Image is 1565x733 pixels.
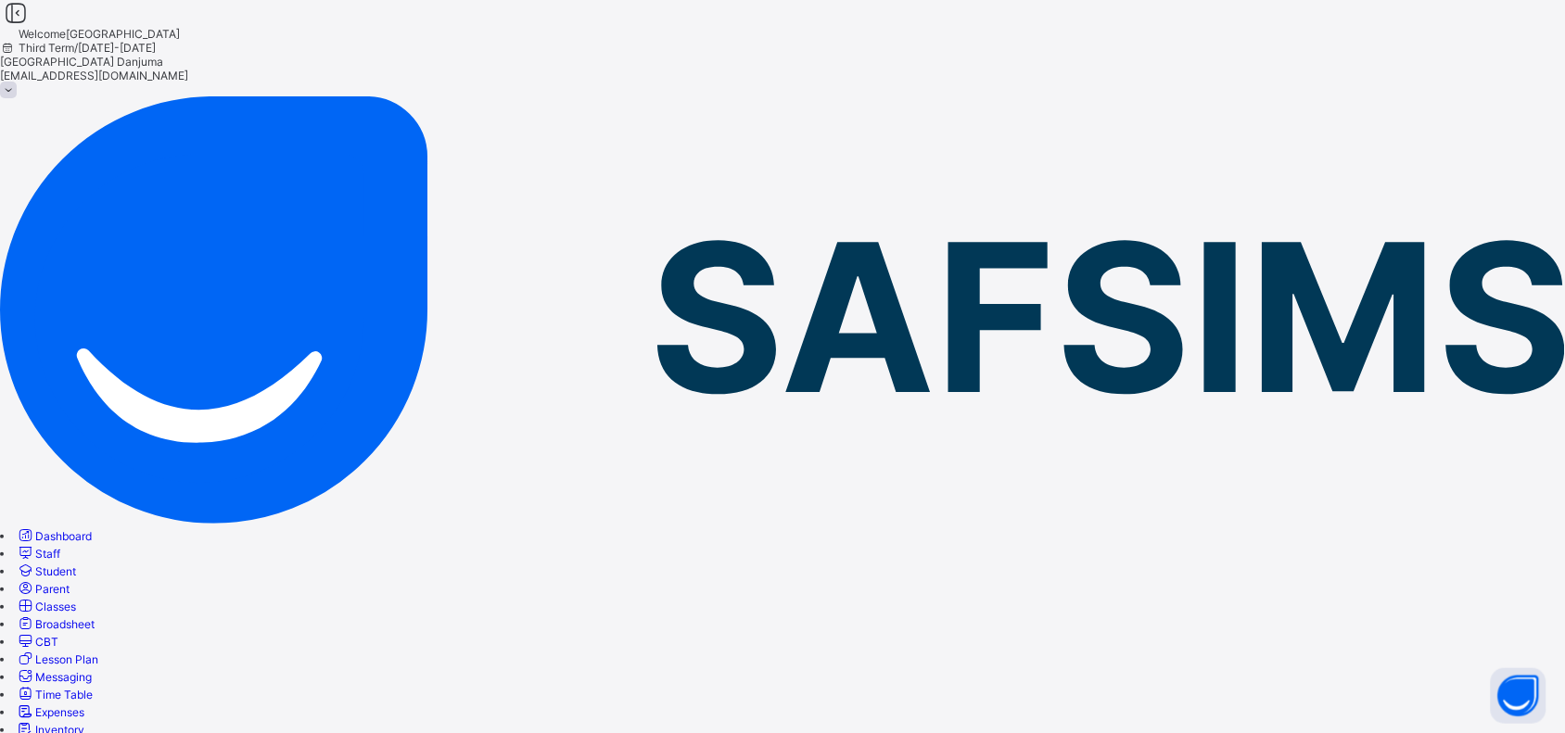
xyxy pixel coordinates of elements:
[35,617,95,631] span: Broadsheet
[35,635,58,649] span: CBT
[16,617,95,631] a: Broadsheet
[16,635,58,649] a: CBT
[16,547,60,561] a: Staff
[35,600,76,613] span: Classes
[35,670,92,684] span: Messaging
[16,670,92,684] a: Messaging
[16,705,84,719] a: Expenses
[35,564,76,578] span: Student
[16,564,76,578] a: Student
[19,27,180,41] span: Welcome [GEOGRAPHIC_DATA]
[35,582,70,596] span: Parent
[1491,668,1546,724] button: Open asap
[16,582,70,596] a: Parent
[16,529,92,543] a: Dashboard
[35,652,98,666] span: Lesson Plan
[16,652,98,666] a: Lesson Plan
[16,688,93,701] a: Time Table
[35,529,92,543] span: Dashboard
[35,688,93,701] span: Time Table
[35,547,60,561] span: Staff
[16,600,76,613] a: Classes
[35,705,84,719] span: Expenses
